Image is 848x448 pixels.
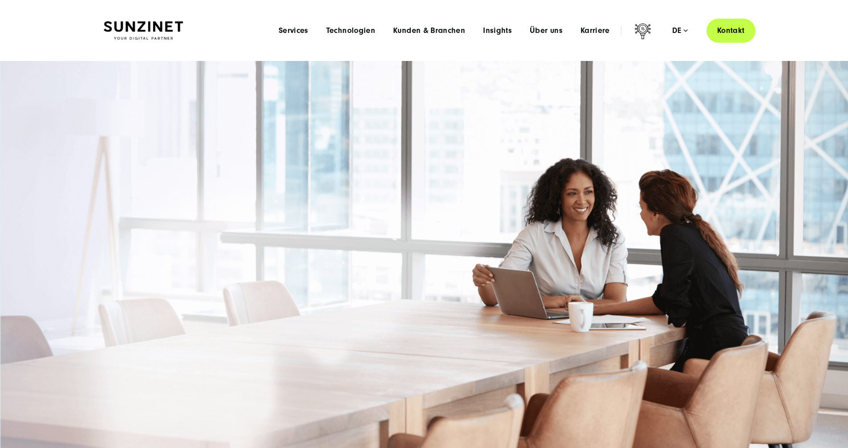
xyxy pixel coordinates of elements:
[104,21,183,40] img: SUNZINET Full Service Digital Agentur
[672,26,688,35] div: de
[279,26,308,35] a: Services
[706,18,755,43] a: Kontakt
[393,26,465,35] a: Kunden & Branchen
[580,26,610,35] a: Karriere
[483,26,512,35] a: Insights
[326,26,375,35] a: Technologien
[530,26,563,35] a: Über uns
